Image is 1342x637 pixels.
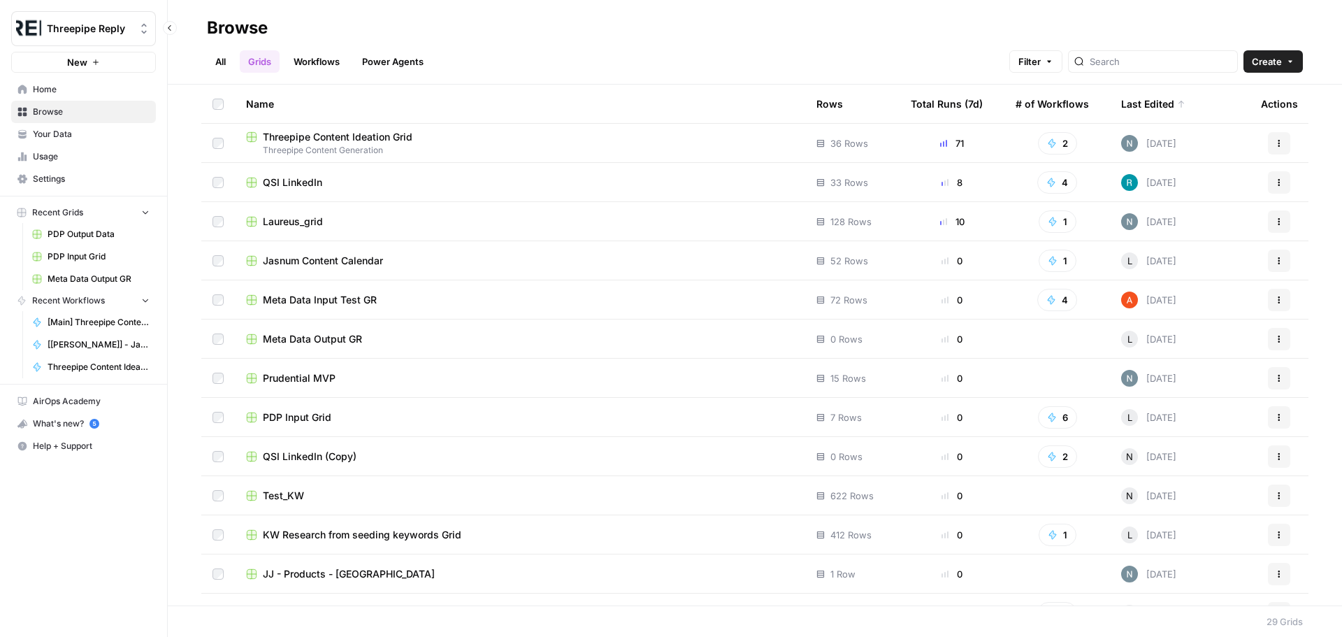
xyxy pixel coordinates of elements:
span: 412 Rows [830,528,872,542]
a: AirOps Academy [11,390,156,413]
img: cje7zb9ux0f2nqyv5qqgv3u0jxek [1121,292,1138,308]
span: Prudential MVP [263,371,335,385]
span: L [1127,254,1132,268]
a: Power Agents [354,50,432,73]
span: Recent Grids [32,206,83,219]
div: Name [246,85,794,123]
button: 6 [1038,406,1077,429]
div: [DATE] [1121,605,1176,622]
button: Workspace: Threepipe Reply [11,11,156,46]
span: L [1127,528,1132,542]
div: 0 [911,254,993,268]
span: JJ - Products - [GEOGRAPHIC_DATA] [263,567,435,581]
div: 0 [911,450,993,464]
div: Actions [1261,85,1298,123]
span: L [1127,332,1132,346]
div: 0 [911,293,993,307]
span: Usage [33,150,150,163]
a: Prudential MVP [246,371,794,385]
div: [DATE] [1121,174,1176,191]
a: Test_KW [246,489,794,503]
span: Home [33,83,150,96]
a: Your Data [11,123,156,145]
span: Recent Workflows [32,294,105,307]
img: c5ablnw6d01w38l43ylndsx32y4l [1121,213,1138,230]
span: Threepipe Reply [47,22,131,36]
span: Jasnum Content Calendar [263,254,383,268]
a: [[PERSON_NAME]] - Jasnum Articles [26,334,156,356]
span: [Main] Threepipe Content Idea & Brief Generator [48,316,150,329]
a: 5 [89,419,99,429]
div: [DATE] [1121,370,1176,387]
a: Home [11,78,156,101]
div: [DATE] [1121,252,1176,269]
span: Threepipe Content Ideation [48,361,150,373]
a: Browse [11,101,156,123]
span: New [67,55,87,69]
a: Jasnum Content Calendar [246,254,794,268]
span: Create [1252,55,1282,69]
div: 8 [911,176,993,189]
div: [DATE] [1121,292,1176,308]
span: Meta Data Output GR [48,273,150,285]
div: 0 [911,489,993,503]
span: KW Research from seeding keywords Grid [263,528,461,542]
div: Total Runs (7d) [911,85,983,123]
a: Threepipe Content Ideation GridThreepipe Content Generation [246,130,794,157]
a: Workflows [285,50,348,73]
div: [DATE] [1121,566,1176,582]
div: 0 [911,332,993,346]
button: Recent Grids [11,202,156,223]
div: [DATE] [1121,331,1176,348]
div: 0 [911,567,993,581]
span: PDP Input Grid [48,250,150,263]
span: N [1126,489,1133,503]
div: 0 [911,410,993,424]
button: 4 [1037,602,1077,624]
div: Last Edited [1121,85,1185,123]
div: 10 [911,215,993,229]
span: Help + Support [33,440,150,452]
span: AirOps Academy [33,395,150,408]
span: 0 Rows [830,332,863,346]
span: PDP Output Data [48,228,150,241]
span: PDP Input Grid [263,410,331,424]
span: 7 Rows [830,410,862,424]
span: Meta Data Output GR [263,332,362,346]
a: Meta Data Output GR [26,268,156,290]
text: 5 [92,420,96,427]
span: Laureus_grid [263,215,323,229]
div: [DATE] [1121,448,1176,465]
button: 1 [1039,210,1076,233]
a: JJ - Products - [GEOGRAPHIC_DATA] [246,567,794,581]
a: QSI LinkedIn (Copy) [246,450,794,464]
img: xum3i1lf9v1xl4fmrbatmlwcj21o [1121,174,1138,191]
span: Test_KW [263,489,304,503]
div: 0 [911,528,993,542]
a: Settings [11,168,156,190]
a: Threepipe Content Ideation [26,356,156,378]
div: Rows [816,85,843,123]
span: L [1127,410,1132,424]
img: c5ablnw6d01w38l43ylndsx32y4l [1121,370,1138,387]
img: Threepipe Reply Logo [16,16,41,41]
input: Search [1090,55,1232,69]
a: PDP Input Grid [26,245,156,268]
span: 0 Rows [830,450,863,464]
button: Filter [1009,50,1062,73]
span: Meta Data Input Test GR [263,293,377,307]
button: Recent Workflows [11,290,156,311]
div: # of Workflows [1016,85,1089,123]
span: Filter [1018,55,1041,69]
div: [DATE] [1121,213,1176,230]
div: [DATE] [1121,409,1176,426]
div: Browse [207,17,268,39]
span: QSI LinkedIn [263,176,322,189]
a: Usage [11,145,156,168]
span: [[PERSON_NAME]] - Jasnum Articles [48,338,150,351]
div: [DATE] [1121,527,1176,543]
button: 4 [1037,289,1077,311]
span: Browse [33,106,150,118]
button: 1 [1039,250,1076,272]
a: Meta Data Output GR [246,332,794,346]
